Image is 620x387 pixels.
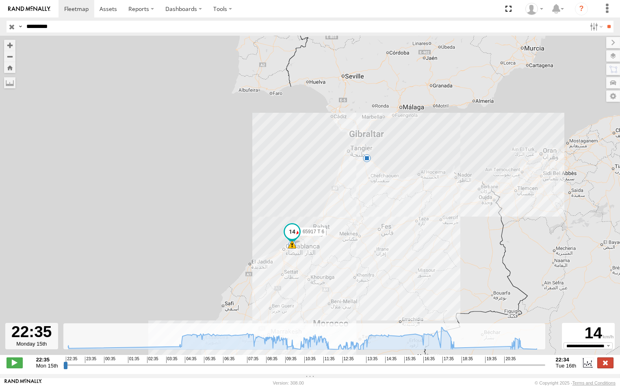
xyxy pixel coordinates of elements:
a: Visit our Website [4,379,42,387]
span: 23:35 [85,357,96,363]
div: Version: 308.00 [273,381,304,385]
span: 16:35 [423,357,435,363]
div: 14 [563,324,613,342]
button: Zoom in [4,40,15,51]
button: Zoom out [4,51,15,62]
span: 20:35 [504,357,516,363]
i: ? [575,2,588,15]
img: rand-logo.svg [8,6,50,12]
span: 09:35 [285,357,297,363]
span: 07:35 [247,357,258,363]
span: 01:35 [128,357,139,363]
label: Search Filter Options [587,21,604,32]
label: Search Query [17,21,24,32]
span: Mon 15th Sep 2025 [36,363,58,369]
span: 65917 T 6 [303,229,325,234]
span: 19:35 [485,357,496,363]
a: Terms and Conditions [572,381,616,385]
span: 05:35 [204,357,215,363]
div: 6 [363,154,371,162]
span: 12:35 [343,357,354,363]
strong: 22:35 [36,357,58,363]
label: Measure [4,77,15,88]
span: 13:35 [366,357,377,363]
span: 06:35 [223,357,234,363]
span: Tue 16th Sep 2025 [556,363,577,369]
div: Younes Gaubi [522,3,546,15]
span: 02:35 [147,357,158,363]
span: 17:35 [442,357,454,363]
span: 14:35 [385,357,397,363]
div: © Copyright 2025 - [535,381,616,385]
span: 10:35 [304,357,316,363]
span: 00:35 [104,357,115,363]
label: Map Settings [606,90,620,102]
button: Zoom Home [4,62,15,73]
span: 11:35 [323,357,335,363]
span: 22:35 [66,357,77,363]
span: 03:35 [166,357,178,363]
span: 18:35 [462,357,473,363]
span: 08:35 [266,357,277,363]
span: 15:35 [404,357,416,363]
span: 04:35 [185,357,196,363]
label: Close [597,357,613,368]
label: Play/Stop [7,357,23,368]
strong: 22:34 [556,357,577,363]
